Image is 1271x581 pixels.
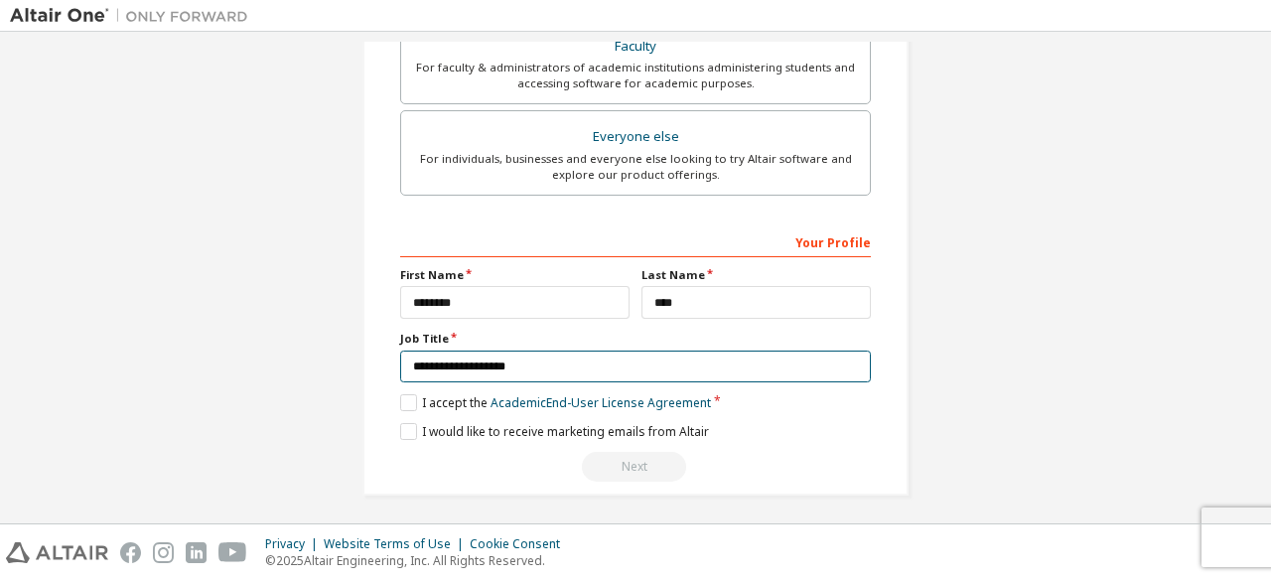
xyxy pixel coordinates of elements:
label: I accept the [400,394,711,411]
img: Altair One [10,6,258,26]
label: Job Title [400,331,871,347]
p: © 2025 Altair Engineering, Inc. All Rights Reserved. [265,552,572,569]
label: First Name [400,267,630,283]
img: instagram.svg [153,542,174,563]
div: Everyone else [413,123,858,151]
img: linkedin.svg [186,542,207,563]
div: For faculty & administrators of academic institutions administering students and accessing softwa... [413,60,858,91]
a: Academic End-User License Agreement [491,394,711,411]
div: Faculty [413,33,858,61]
img: youtube.svg [218,542,247,563]
img: altair_logo.svg [6,542,108,563]
div: Website Terms of Use [324,536,470,552]
div: Cookie Consent [470,536,572,552]
div: Read and acccept EULA to continue [400,452,871,482]
img: facebook.svg [120,542,141,563]
div: For individuals, businesses and everyone else looking to try Altair software and explore our prod... [413,151,858,183]
label: Last Name [641,267,871,283]
div: Your Profile [400,225,871,257]
label: I would like to receive marketing emails from Altair [400,423,709,440]
div: Privacy [265,536,324,552]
